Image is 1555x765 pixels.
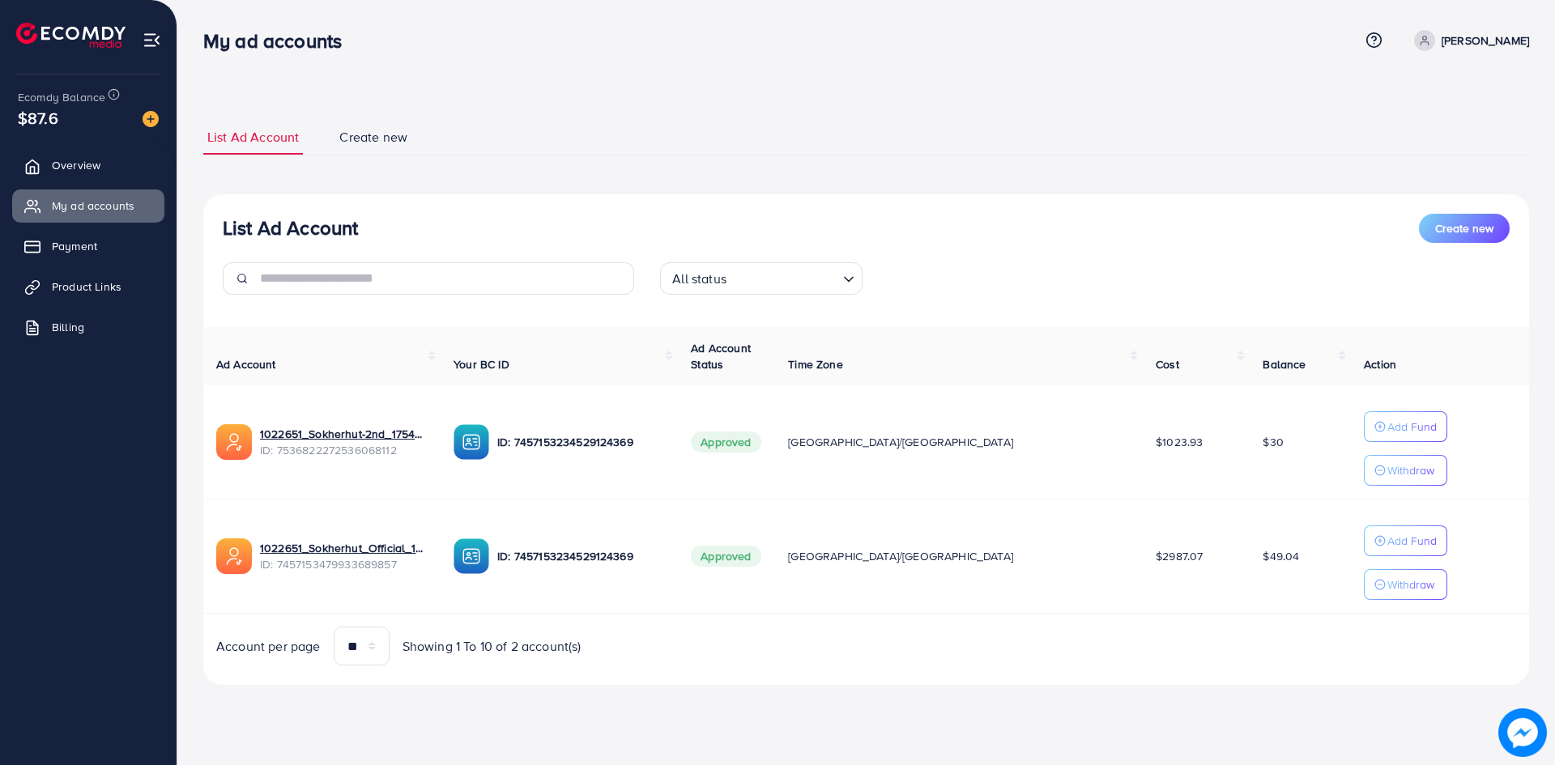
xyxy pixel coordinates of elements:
[52,238,97,254] span: Payment
[260,540,428,573] div: <span class='underline'>1022651_Sokherhut_Official_1736253848560</span></br>7457153479933689857
[203,29,355,53] h3: My ad accounts
[260,540,428,556] a: 1022651_Sokherhut_Official_1736253848560
[1156,434,1203,450] span: $1023.93
[12,149,164,181] a: Overview
[52,198,134,214] span: My ad accounts
[260,426,428,442] a: 1022651_Sokherhut-2nd_1754803238440
[18,106,58,130] span: $87.6
[1156,548,1203,564] span: $2987.07
[1387,531,1437,550] p: Add Fund
[1387,461,1434,480] p: Withdraw
[216,424,252,460] img: ic-ads-acc.e4c84228.svg
[1499,709,1546,756] img: image
[143,111,159,127] img: image
[660,262,863,295] div: Search for option
[669,267,730,291] span: All status
[16,23,126,48] img: logo
[1156,356,1179,372] span: Cost
[497,546,665,566] p: ID: 7457153234529124369
[1387,417,1437,436] p: Add Fund
[216,356,276,372] span: Ad Account
[1419,214,1510,243] button: Create new
[691,431,760,453] span: Approved
[1408,30,1529,51] a: [PERSON_NAME]
[52,157,100,173] span: Overview
[1263,548,1299,564] span: $49.04
[1442,31,1529,50] p: [PERSON_NAME]
[207,128,299,147] span: List Ad Account
[497,432,665,452] p: ID: 7457153234529124369
[1364,569,1447,600] button: Withdraw
[12,311,164,343] a: Billing
[1263,356,1306,372] span: Balance
[1435,220,1493,236] span: Create new
[12,189,164,222] a: My ad accounts
[1364,356,1396,372] span: Action
[12,230,164,262] a: Payment
[12,270,164,303] a: Product Links
[403,637,582,656] span: Showing 1 To 10 of 2 account(s)
[52,319,84,335] span: Billing
[1263,434,1283,450] span: $30
[216,637,321,656] span: Account per page
[1364,411,1447,442] button: Add Fund
[1364,525,1447,556] button: Add Fund
[454,538,489,574] img: ic-ba-acc.ded83a64.svg
[454,356,509,372] span: Your BC ID
[260,426,428,459] div: <span class='underline'>1022651_Sokherhut-2nd_1754803238440</span></br>7536822272536068112
[52,278,121,295] span: Product Links
[260,556,428,572] span: ID: 7457153479933689857
[1387,575,1434,594] p: Withdraw
[691,340,751,372] span: Ad Account Status
[260,442,428,458] span: ID: 7536822272536068112
[216,538,252,574] img: ic-ads-acc.e4c84228.svg
[788,548,1013,564] span: [GEOGRAPHIC_DATA]/[GEOGRAPHIC_DATA]
[339,128,407,147] span: Create new
[143,31,161,49] img: menu
[691,546,760,567] span: Approved
[454,424,489,460] img: ic-ba-acc.ded83a64.svg
[18,89,105,105] span: Ecomdy Balance
[788,434,1013,450] span: [GEOGRAPHIC_DATA]/[GEOGRAPHIC_DATA]
[788,356,842,372] span: Time Zone
[223,216,358,240] h3: List Ad Account
[731,264,837,291] input: Search for option
[1364,455,1447,486] button: Withdraw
